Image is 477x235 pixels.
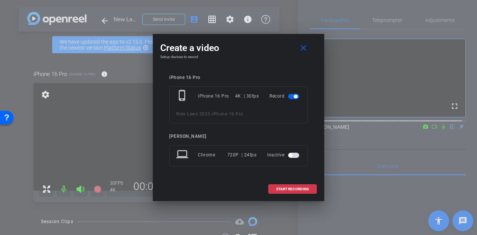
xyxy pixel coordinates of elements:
[169,134,308,139] div: [PERSON_NAME]
[269,89,301,103] div: Record
[176,89,190,103] mat-icon: phone_iphone
[160,55,317,59] h4: Setup devices to record
[235,89,259,103] div: 4K | 30fps
[267,148,301,162] div: Inactive
[176,111,211,117] span: New Laws 2025
[176,148,190,162] mat-icon: laptop
[276,187,309,191] span: START RECORDING
[227,148,257,162] div: 720P | 24fps
[211,111,212,117] span: -
[198,148,227,162] div: Chrome
[299,44,308,53] mat-icon: close
[198,89,235,103] div: iPhone 16 Pro
[160,41,317,55] div: Create a video
[268,184,317,194] button: START RECORDING
[169,75,308,80] div: iPhone 16 Pro
[212,111,243,117] span: iPhone 16 Pro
